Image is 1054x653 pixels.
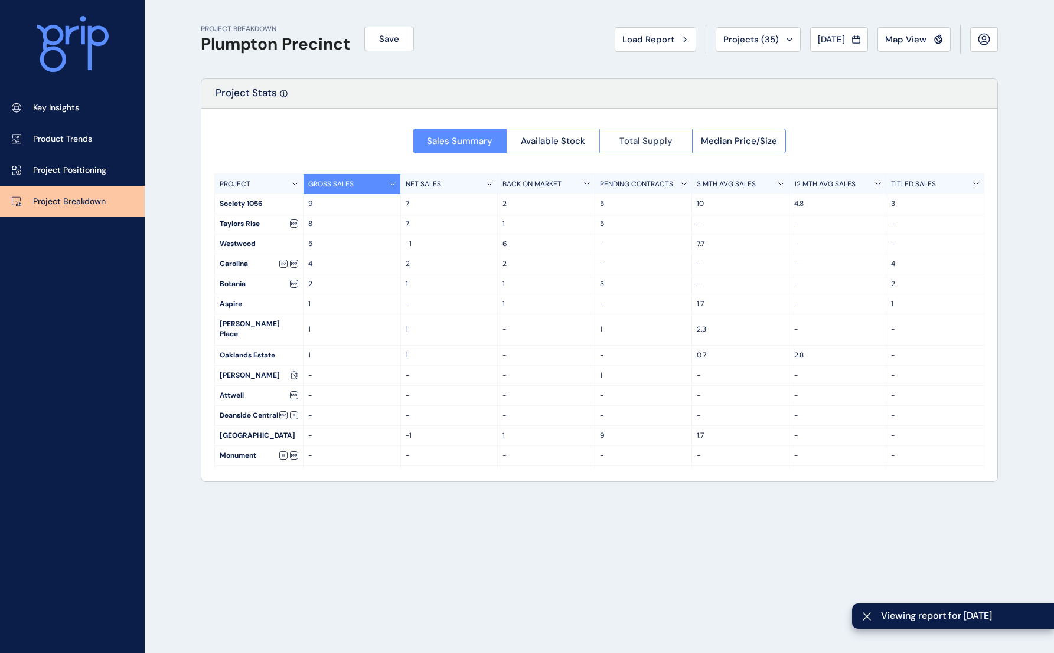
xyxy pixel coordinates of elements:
[885,34,926,45] span: Map View
[308,451,396,461] p: -
[406,299,493,309] p: -
[697,431,784,441] p: 1.7
[877,27,951,52] button: Map View
[427,135,492,147] span: Sales Summary
[891,279,979,289] p: 2
[622,34,674,45] span: Load Report
[794,370,882,380] p: -
[308,391,396,401] p: -
[502,259,590,269] p: 2
[33,102,79,114] p: Key Insights
[502,431,590,441] p: 1
[891,451,979,461] p: -
[379,33,399,45] span: Save
[600,299,687,309] p: -
[697,391,784,401] p: -
[502,199,590,209] p: 2
[215,294,303,314] div: Aspire
[600,219,687,229] p: 5
[600,350,687,360] p: -
[502,370,590,380] p: -
[33,196,106,208] p: Project Breakdown
[810,27,868,52] button: [DATE]
[502,299,590,309] p: 1
[308,239,396,249] p: 5
[215,314,303,345] div: [PERSON_NAME] Place
[406,370,493,380] p: -
[406,391,493,401] p: -
[794,279,882,289] p: -
[216,86,277,108] p: Project Stats
[794,299,882,309] p: -
[891,199,979,209] p: 3
[891,179,936,189] p: TITLED SALES
[794,431,882,441] p: -
[600,179,673,189] p: PENDING CONTRACTS
[502,411,590,421] p: -
[506,129,599,153] button: Available Stock
[364,27,414,51] button: Save
[697,451,784,461] p: -
[406,179,441,189] p: NET SALES
[33,133,92,145] p: Product Trends
[723,34,779,45] span: Projects ( 35 )
[891,411,979,421] p: -
[697,324,784,334] p: 2.3
[220,179,250,189] p: PROJECT
[891,431,979,441] p: -
[406,324,493,334] p: 1
[502,350,590,360] p: -
[406,259,493,269] p: 2
[406,431,493,441] p: -1
[600,279,687,289] p: 3
[406,239,493,249] p: -1
[794,411,882,421] p: -
[697,179,756,189] p: 3 MTH AVG SALES
[413,129,507,153] button: Sales Summary
[521,135,585,147] span: Available Stock
[33,165,106,176] p: Project Positioning
[308,370,396,380] p: -
[308,431,396,441] p: -
[697,239,784,249] p: 7.7
[215,446,303,465] div: Monument
[600,324,687,334] p: 1
[891,350,979,360] p: -
[891,219,979,229] p: -
[406,219,493,229] p: 7
[891,324,979,334] p: -
[406,350,493,360] p: 1
[308,259,396,269] p: 4
[891,299,979,309] p: 1
[600,199,687,209] p: 5
[215,466,303,495] div: [GEOGRAPHIC_DATA]
[697,279,784,289] p: -
[215,274,303,294] div: Botania
[215,426,303,445] div: [GEOGRAPHIC_DATA]
[701,135,777,147] span: Median Price/Size
[406,199,493,209] p: 7
[308,219,396,229] p: 8
[502,451,590,461] p: -
[600,391,687,401] p: -
[502,179,562,189] p: BACK ON MARKET
[794,324,882,334] p: -
[619,135,673,147] span: Total Supply
[794,239,882,249] p: -
[215,214,303,234] div: Taylors Rise
[308,350,396,360] p: 1
[891,370,979,380] p: -
[600,239,687,249] p: -
[794,219,882,229] p: -
[881,609,1045,622] span: Viewing report for [DATE]
[502,279,590,289] p: 1
[794,259,882,269] p: -
[308,299,396,309] p: 1
[692,129,786,153] button: Median Price/Size
[818,34,845,45] span: [DATE]
[502,391,590,401] p: -
[308,199,396,209] p: 9
[600,370,687,380] p: 1
[697,350,784,360] p: 0.7
[891,259,979,269] p: 4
